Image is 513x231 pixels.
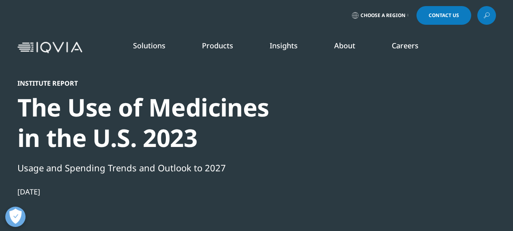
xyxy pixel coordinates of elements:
[17,187,296,196] div: [DATE]
[270,41,298,50] a: Insights
[17,161,296,175] div: Usage and Spending Trends and Outlook to 2027
[133,41,165,50] a: Solutions
[416,6,471,25] a: Contact Us
[334,41,355,50] a: About
[86,28,496,67] nav: Primary
[429,13,459,18] span: Contact Us
[392,41,419,50] a: Careers
[17,42,82,54] img: IQVIA Healthcare Information Technology and Pharma Clinical Research Company
[17,92,296,153] div: The Use of Medicines in the U.S. 2023
[202,41,233,50] a: Products
[5,207,26,227] button: Open Preferences
[17,79,296,87] div: Institute Report
[361,12,406,19] span: Choose a Region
